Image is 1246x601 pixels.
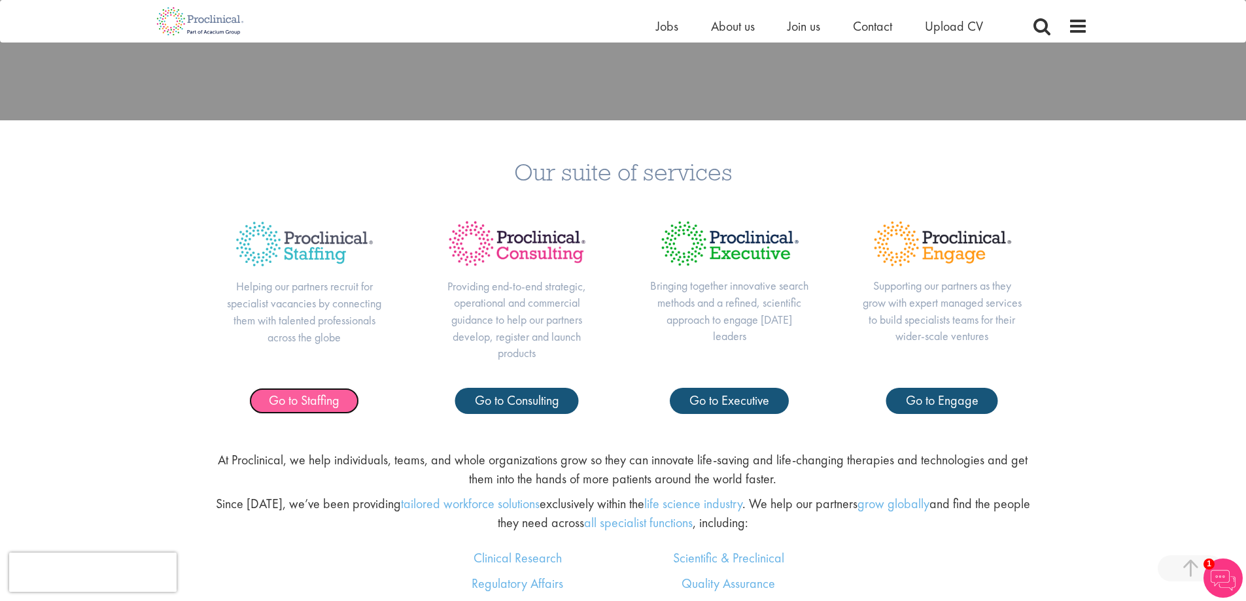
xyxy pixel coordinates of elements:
a: Scientific & Preclinical [673,549,784,566]
img: Proclinical Title [862,210,1022,277]
a: all specialist functions [584,514,693,531]
a: Join us [787,18,820,35]
span: Go to Executive [689,392,769,409]
a: Quality Assurance [682,575,775,592]
img: Proclinical Title [649,210,810,277]
a: Contact [853,18,892,35]
p: At Proclinical, we help individuals, teams, and whole organizations grow so they can innovate lif... [211,451,1035,488]
p: Helping our partners recruit for specialist vacancies by connecting them with talented profession... [224,278,385,345]
a: Go to Consulting [455,388,579,414]
a: Jobs [656,18,678,35]
img: Proclinical Title [224,210,385,278]
span: Go to Consulting [475,392,559,409]
a: tailored workforce solutions [401,495,540,512]
a: grow globally [857,495,929,512]
h3: Our suite of services [10,160,1236,184]
a: About us [711,18,755,35]
a: Regulatory Affairs [472,575,563,592]
img: Proclinical Title [437,210,597,277]
span: Go to Staffing [269,392,339,409]
p: Providing end-to-end strategic, operational and commercial guidance to help our partners develop,... [437,278,597,362]
span: 1 [1203,558,1215,570]
a: Clinical Research [474,549,562,566]
a: Go to Staffing [249,388,359,414]
span: Go to Engage [906,392,978,409]
p: Since [DATE], we’ve been providing exclusively within the . We help our partners and find the peo... [211,494,1035,532]
a: life science industry [644,495,742,512]
img: Chatbot [1203,558,1243,598]
a: Go to Engage [886,388,998,414]
a: Upload CV [925,18,983,35]
p: Supporting our partners as they grow with expert managed services to build specialists teams for ... [862,277,1022,345]
a: Go to Executive [670,388,789,414]
iframe: reCAPTCHA [9,553,177,592]
p: Bringing together innovative search methods and a refined, scientific approach to engage [DATE] l... [649,277,810,345]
